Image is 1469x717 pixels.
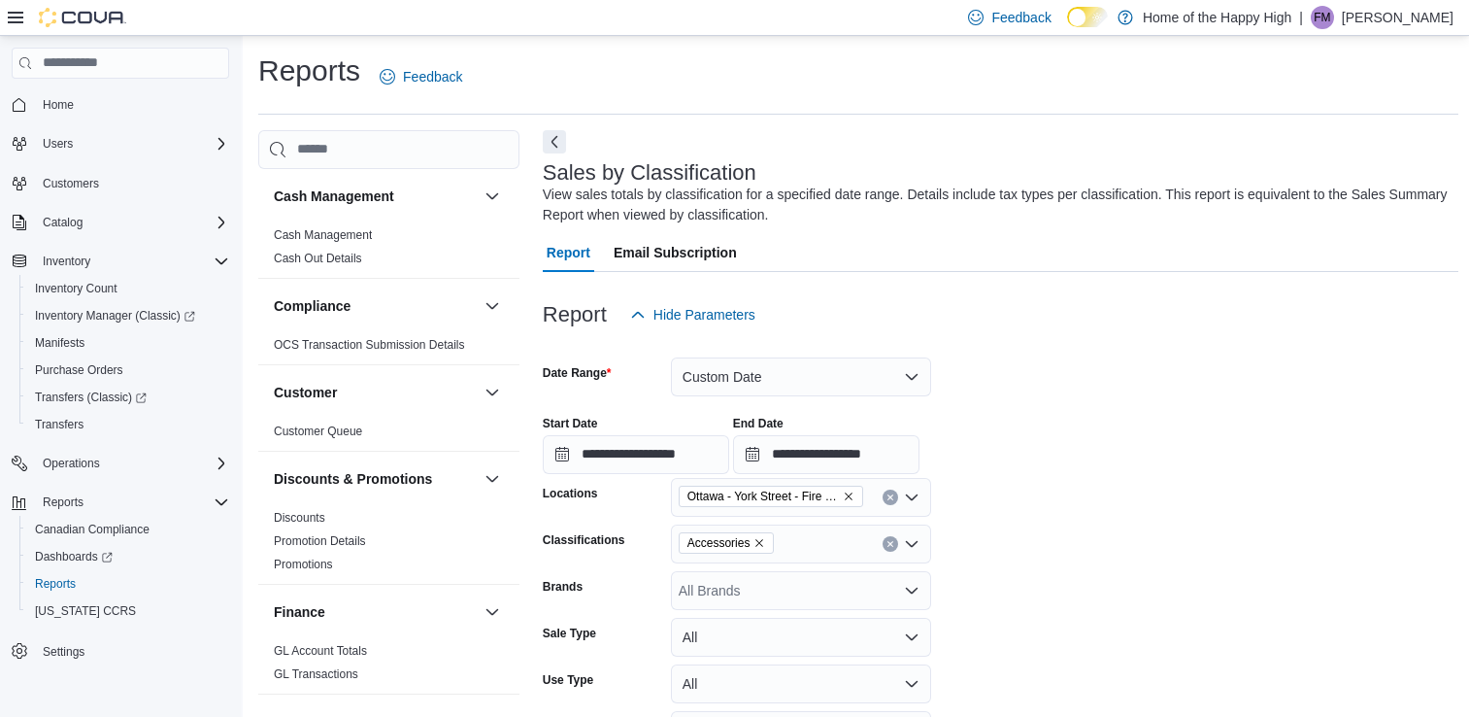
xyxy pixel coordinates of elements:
span: Dashboards [27,545,229,568]
span: Home [43,97,74,113]
span: Settings [43,644,84,660]
span: Hide Parameters [653,305,755,324]
button: Customers [4,169,237,197]
div: Customer [258,420,519,451]
button: Hide Parameters [622,295,763,334]
button: Customer [481,381,504,404]
a: Feedback [372,57,470,96]
button: Clear input [883,536,898,552]
span: OCS Transaction Submission Details [274,337,465,353]
button: All [671,618,931,657]
button: Cash Management [481,185,504,208]
button: Finance [274,602,477,622]
button: Cash Management [274,187,477,206]
input: Press the down key to open a popover containing a calendar. [543,435,729,474]
label: Use Type [543,672,593,688]
div: Finance [258,639,519,694]
span: Catalog [35,211,229,234]
label: End Date [733,416,784,431]
h3: Finance [274,602,325,622]
a: GL Transactions [274,667,358,681]
span: Inventory Manager (Classic) [35,308,195,324]
div: Cash Management [258,223,519,278]
span: Dashboards [35,549,113,564]
button: Reports [35,491,91,514]
button: Inventory [4,248,237,275]
span: Cash Management [274,227,372,243]
span: Email Subscription [614,233,737,272]
button: Open list of options [904,490,919,505]
button: Manifests [19,329,237,357]
button: Clear input [883,490,898,505]
span: Inventory Count [35,281,117,296]
span: Accessories [679,532,775,554]
label: Sale Type [543,626,596,641]
span: Reports [43,495,83,510]
button: Catalog [35,211,90,234]
h3: Sales by Classification [543,161,756,185]
button: Next [543,130,566,154]
button: Open list of options [904,536,919,552]
span: Promotions [274,557,333,572]
a: Promotion Details [274,534,366,548]
span: Purchase Orders [27,358,229,382]
a: [US_STATE] CCRS [27,599,144,623]
button: Transfers [19,411,237,438]
button: Finance [481,600,504,624]
button: Settings [4,636,237,665]
button: Discounts & Promotions [274,469,477,489]
button: Operations [4,450,237,477]
button: Customer [274,383,477,402]
h3: Cash Management [274,187,394,206]
button: Home [4,90,237,119]
span: Settings [35,638,229,663]
label: Locations [543,486,598,501]
button: Open list of options [904,583,919,598]
span: Customer Queue [274,424,362,439]
label: Start Date [543,416,598,431]
a: Home [35,93,82,117]
button: Purchase Orders [19,357,237,384]
button: Inventory Count [19,275,237,302]
span: [US_STATE] CCRS [35,603,136,619]
div: Compliance [258,333,519,364]
a: Customer Queue [274,425,362,438]
h3: Compliance [274,296,351,316]
span: Manifests [27,331,229,355]
input: Press the down key to open a popover containing a calendar. [733,435,919,474]
a: Inventory Count [27,277,125,300]
span: Users [35,132,229,155]
span: Dark Mode [1067,27,1068,28]
span: Discounts [274,510,325,526]
span: Ottawa - York Street - Fire & Flower [679,486,863,507]
label: Classifications [543,532,625,548]
a: Discounts [274,511,325,525]
span: Inventory Manager (Classic) [27,304,229,327]
span: Reports [35,491,229,514]
p: | [1299,6,1303,29]
span: Purchase Orders [35,362,123,378]
button: Canadian Compliance [19,516,237,543]
a: Inventory Manager (Classic) [27,304,203,327]
h3: Discounts & Promotions [274,469,432,489]
button: Remove Accessories from selection in this group [753,537,765,549]
div: Fiona McMahon [1311,6,1334,29]
a: Cash Management [274,228,372,242]
span: Promotion Details [274,533,366,549]
a: Transfers (Classic) [27,386,154,409]
h1: Reports [258,51,360,90]
button: [US_STATE] CCRS [19,597,237,625]
span: Home [35,92,229,117]
span: GL Transactions [274,666,358,682]
span: Washington CCRS [27,599,229,623]
a: Canadian Compliance [27,518,157,541]
a: OCS Transaction Submission Details [274,338,465,352]
button: Compliance [481,294,504,318]
label: Date Range [543,365,612,381]
span: Feedback [991,8,1051,27]
button: Catalog [4,209,237,236]
a: Transfers [27,413,91,436]
a: Inventory Manager (Classic) [19,302,237,329]
div: Discounts & Promotions [258,506,519,584]
a: Cash Out Details [274,252,362,265]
